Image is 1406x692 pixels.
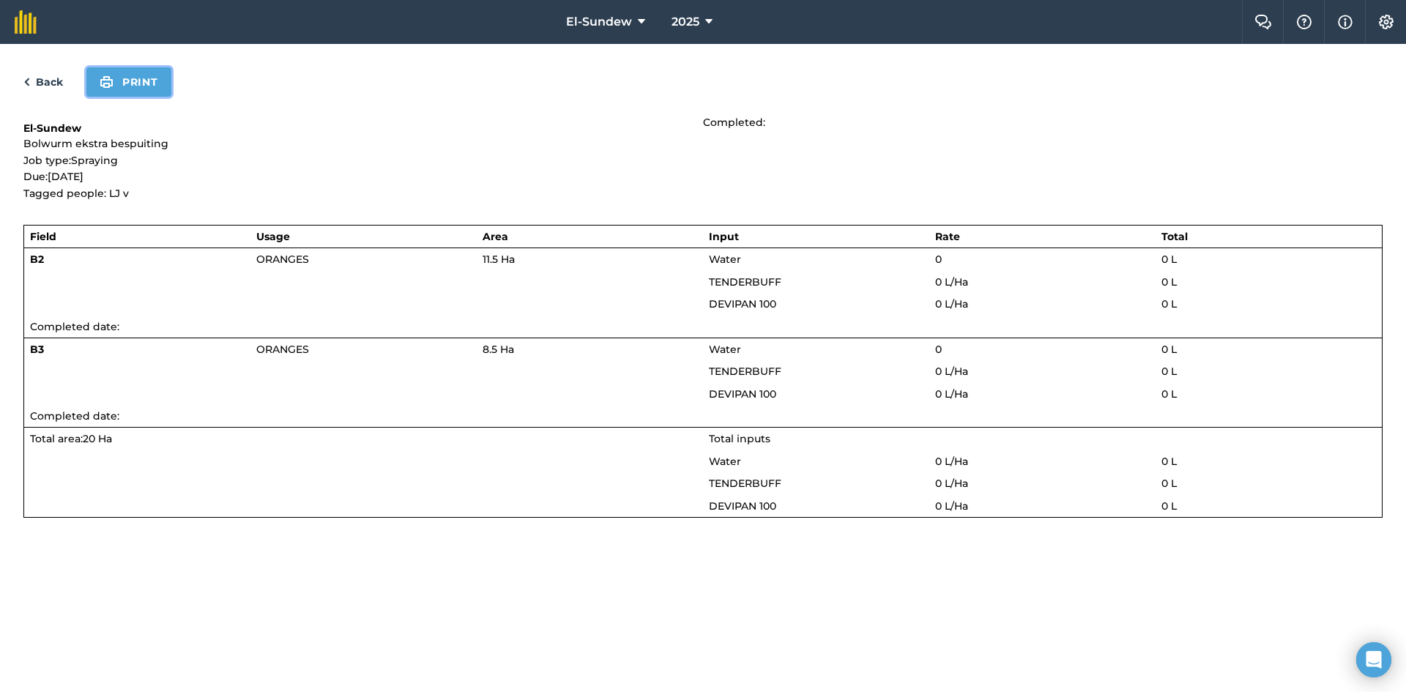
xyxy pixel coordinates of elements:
[1156,472,1382,494] td: 0 L
[24,428,703,450] td: Total area : 20 Ha
[703,360,929,382] td: TENDERBUFF
[566,13,632,31] span: El-Sundew
[30,343,44,356] strong: B3
[24,405,1383,428] td: Completed date:
[1156,248,1382,271] td: 0 L
[23,135,703,152] p: Bolwurm ekstra bespuiting
[1156,495,1382,518] td: 0 L
[929,293,1156,315] td: 0 L / Ha
[23,73,30,91] img: svg+xml;base64,PHN2ZyB4bWxucz0iaHR0cDovL3d3dy53My5vcmcvMjAwMC9zdmciIHdpZHRoPSI5IiBoZWlnaHQ9IjI0Ii...
[23,121,703,135] h1: El-Sundew
[86,67,171,97] button: Print
[23,168,703,185] p: Due: [DATE]
[703,293,929,315] td: DEVIPAN 100
[1156,225,1382,248] th: Total
[477,338,703,360] td: 8.5 Ha
[703,225,929,248] th: Input
[23,152,703,168] p: Job type: Spraying
[23,73,63,91] a: Back
[477,225,703,248] th: Area
[1338,13,1353,31] img: svg+xml;base64,PHN2ZyB4bWxucz0iaHR0cDovL3d3dy53My5vcmcvMjAwMC9zdmciIHdpZHRoPSIxNyIgaGVpZ2h0PSIxNy...
[24,225,250,248] th: Field
[703,383,929,405] td: DEVIPAN 100
[703,114,1383,130] p: Completed:
[1356,642,1391,677] div: Open Intercom Messenger
[1377,15,1395,29] img: A cog icon
[24,316,1383,338] td: Completed date:
[929,495,1156,518] td: 0 L / Ha
[703,338,929,360] td: Water
[23,185,703,201] p: Tagged people: LJ v
[250,225,477,248] th: Usage
[703,271,929,293] td: TENDERBUFF
[100,73,114,91] img: svg+xml;base64,PHN2ZyB4bWxucz0iaHR0cDovL3d3dy53My5vcmcvMjAwMC9zdmciIHdpZHRoPSIxOSIgaGVpZ2h0PSIyNC...
[929,225,1156,248] th: Rate
[929,338,1156,360] td: 0
[703,428,1383,450] td: Total inputs
[1156,450,1382,472] td: 0 L
[250,248,477,271] td: ORANGES
[30,253,44,266] strong: B2
[929,450,1156,472] td: 0 L / Ha
[1156,383,1382,405] td: 0 L
[1156,293,1382,315] td: 0 L
[15,10,37,34] img: fieldmargin Logo
[929,360,1156,382] td: 0 L / Ha
[1254,15,1272,29] img: Two speech bubbles overlapping with the left bubble in the forefront
[703,472,929,494] td: TENDERBUFF
[1156,360,1382,382] td: 0 L
[929,248,1156,271] td: 0
[1295,15,1313,29] img: A question mark icon
[929,271,1156,293] td: 0 L / Ha
[1156,338,1382,360] td: 0 L
[703,248,929,271] td: Water
[672,13,699,31] span: 2025
[929,383,1156,405] td: 0 L / Ha
[1156,271,1382,293] td: 0 L
[477,248,703,271] td: 11.5 Ha
[703,495,929,518] td: DEVIPAN 100
[703,450,929,472] td: Water
[929,472,1156,494] td: 0 L / Ha
[250,338,477,360] td: ORANGES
